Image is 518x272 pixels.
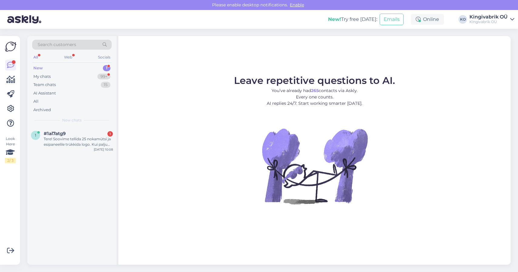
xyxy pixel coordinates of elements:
div: AI Assistant [33,90,56,96]
div: 1 [103,65,110,71]
span: New chats [62,118,82,123]
div: My chats [33,74,51,80]
span: #1al7atg9 [44,131,66,136]
span: 1 [35,133,36,138]
div: Archived [33,107,51,113]
div: New [33,65,43,71]
div: 2 / 3 [5,158,16,163]
div: Web [63,53,73,61]
div: All [32,53,39,61]
b: New! [328,16,341,22]
span: Search customers [38,41,76,48]
img: No Chat active [260,111,369,221]
div: Kingivabrik OÜ [469,15,508,19]
b: 265 [311,88,319,93]
div: 15 [101,82,110,88]
span: Enable [288,2,306,8]
span: Leave repetitive questions to AI. [234,75,395,86]
div: Team chats [33,82,56,88]
div: Look Here [5,136,16,163]
p: You’ve already had contacts via Askly. Every one counts. AI replies 24/7. Start working smarter [... [234,88,395,107]
button: Emails [380,14,404,25]
a: Kingivabrik OÜKingivabrik OÜ [469,15,514,24]
div: All [33,98,39,104]
div: KO [459,15,467,24]
div: Online [411,14,444,25]
div: Tere! Soovime tellida 25 nokamütsi ja esipaneelile trükkida logo. Kui palju see maksma läheks [PE... [44,136,113,147]
div: [DATE] 10:08 [94,147,113,152]
div: Kingivabrik OÜ [469,19,508,24]
div: Socials [97,53,112,61]
div: Try free [DATE]: [328,16,377,23]
div: 99+ [97,74,110,80]
img: Askly Logo [5,41,16,52]
div: 1 [107,131,113,137]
